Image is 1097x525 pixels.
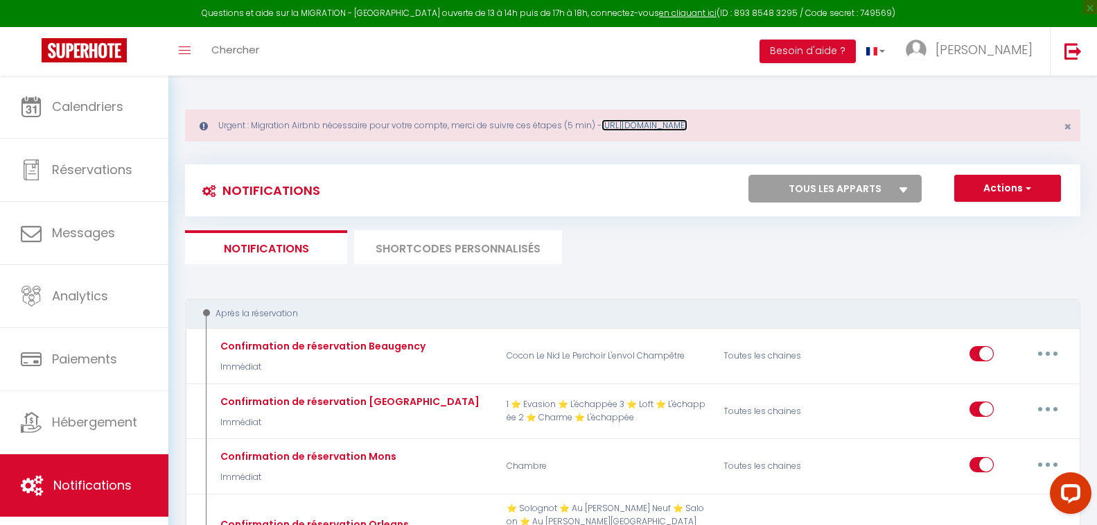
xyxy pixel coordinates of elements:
[714,336,859,376] div: Toutes les chaines
[602,119,687,131] a: [URL][DOMAIN_NAME]
[760,40,856,63] button: Besoin d'aide ?
[936,41,1033,58] span: [PERSON_NAME]
[211,42,259,57] span: Chercher
[1039,467,1097,525] iframe: LiveChat chat widget
[954,175,1061,203] button: Actions
[195,175,320,206] h3: Notifications
[42,38,127,62] img: Super Booking
[1064,121,1071,133] button: Close
[895,27,1050,76] a: ... [PERSON_NAME]
[1064,118,1071,135] span: ×
[217,361,425,374] p: Immédiat
[201,27,270,76] a: Chercher
[217,416,480,429] p: Immédiat
[52,287,108,304] span: Analytics
[52,98,123,115] span: Calendriers
[52,224,115,241] span: Messages
[217,338,425,354] div: Confirmation de réservation Beaugency
[1064,42,1082,60] img: logout
[217,394,480,409] div: Confirmation de réservation [GEOGRAPHIC_DATA]
[52,413,137,431] span: Hébergement
[659,7,717,19] a: en cliquant ici
[498,391,715,431] p: 1 ⭐ Evasion ⭐ L'échappée 3 ⭐ Loft ⭐ L'échappée 2 ⭐ Charme ⭐ L'échappée
[53,476,132,494] span: Notifications
[906,40,927,60] img: ...
[714,391,859,431] div: Toutes les chaines
[185,230,347,264] li: Notifications
[52,161,132,178] span: Réservations
[198,307,1051,320] div: Après la réservation
[354,230,562,264] li: SHORTCODES PERSONNALISÉS
[217,471,396,484] p: Immédiat
[185,110,1080,141] div: Urgent : Migration Airbnb nécessaire pour votre compte, merci de suivre ces étapes (5 min) -
[52,350,117,368] span: Paiements
[714,447,859,487] div: Toutes les chaines
[498,447,715,487] p: Chambre
[217,449,396,464] div: Confirmation de réservation Mons
[498,336,715,376] p: Cocon Le Nid Le Perchoir L'envol Champêtre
